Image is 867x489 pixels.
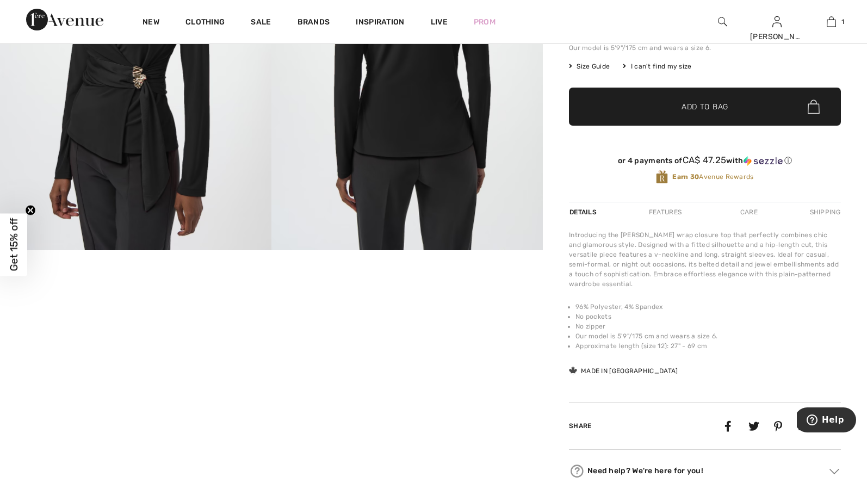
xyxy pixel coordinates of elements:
img: My Info [772,15,782,28]
span: Size Guide [569,61,610,71]
img: 1ère Avenue [26,9,103,30]
span: Share [569,422,592,430]
a: Sale [251,17,271,29]
div: Shipping [807,202,841,222]
a: 1 [804,15,858,28]
div: Details [569,202,599,222]
img: My Bag [827,15,836,28]
li: Approximate length (size 12): 27" - 69 cm [575,341,841,351]
div: Introducing the [PERSON_NAME] wrap closure top that perfectly combines chic and glamorous style. ... [569,230,841,289]
li: Our model is 5'9"/175 cm and wears a size 6. [575,331,841,341]
div: Need help? We're here for you! [569,463,841,479]
div: Our model is 5'9"/175 cm and wears a size 6. [569,43,841,53]
a: Sign In [772,16,782,27]
span: Inspiration [356,17,404,29]
div: or 4 payments of with [569,155,841,166]
div: or 4 payments ofCA$ 47.25withSezzle Click to learn more about Sezzle [569,155,841,170]
img: Avenue Rewards [656,170,668,184]
img: Arrow2.svg [829,468,839,474]
div: Made in [GEOGRAPHIC_DATA] [569,366,678,376]
a: Live [431,16,448,28]
img: search the website [718,15,727,28]
span: CA$ 47.25 [683,154,727,165]
li: No pockets [575,312,841,321]
li: No zipper [575,321,841,331]
li: 96% Polyester, 4% Spandex [575,302,841,312]
div: I can't find my size [623,61,691,71]
img: Bag.svg [808,100,820,114]
div: [PERSON_NAME] [750,31,803,42]
a: Clothing [185,17,225,29]
span: Get 15% off [8,218,20,271]
div: Care [731,202,767,222]
a: New [143,17,159,29]
a: Brands [298,17,330,29]
button: Close teaser [25,205,36,215]
span: Add to Bag [682,101,728,113]
img: Sezzle [744,156,783,166]
span: Avenue Rewards [672,172,753,182]
a: Prom [474,16,496,28]
strong: Earn 30 [672,173,699,181]
iframe: Opens a widget where you can find more information [797,407,856,435]
span: 1 [841,17,844,27]
div: Features [640,202,691,222]
button: Add to Bag [569,88,841,126]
